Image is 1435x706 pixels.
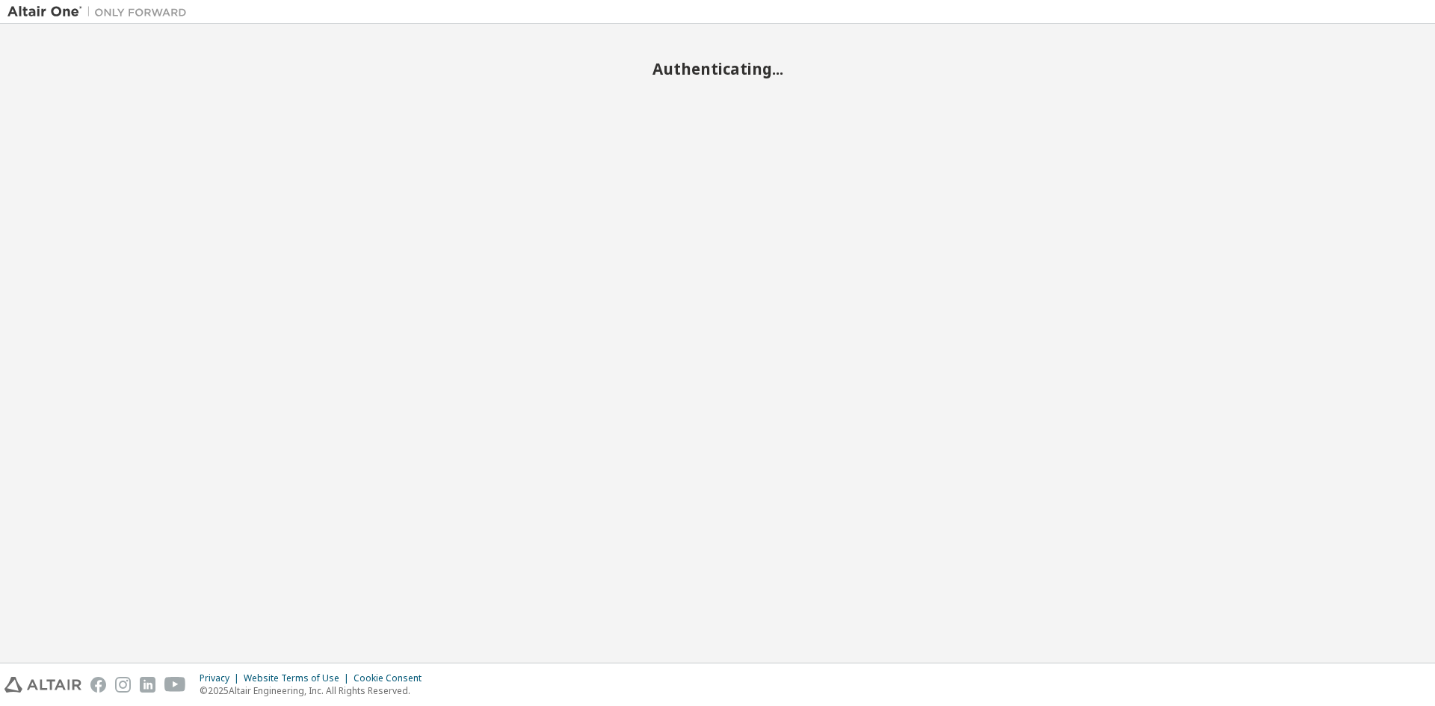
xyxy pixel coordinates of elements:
[164,677,186,693] img: youtube.svg
[4,677,81,693] img: altair_logo.svg
[354,672,430,684] div: Cookie Consent
[90,677,106,693] img: facebook.svg
[7,59,1428,78] h2: Authenticating...
[200,672,244,684] div: Privacy
[7,4,194,19] img: Altair One
[140,677,155,693] img: linkedin.svg
[244,672,354,684] div: Website Terms of Use
[115,677,131,693] img: instagram.svg
[200,684,430,697] p: © 2025 Altair Engineering, Inc. All Rights Reserved.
